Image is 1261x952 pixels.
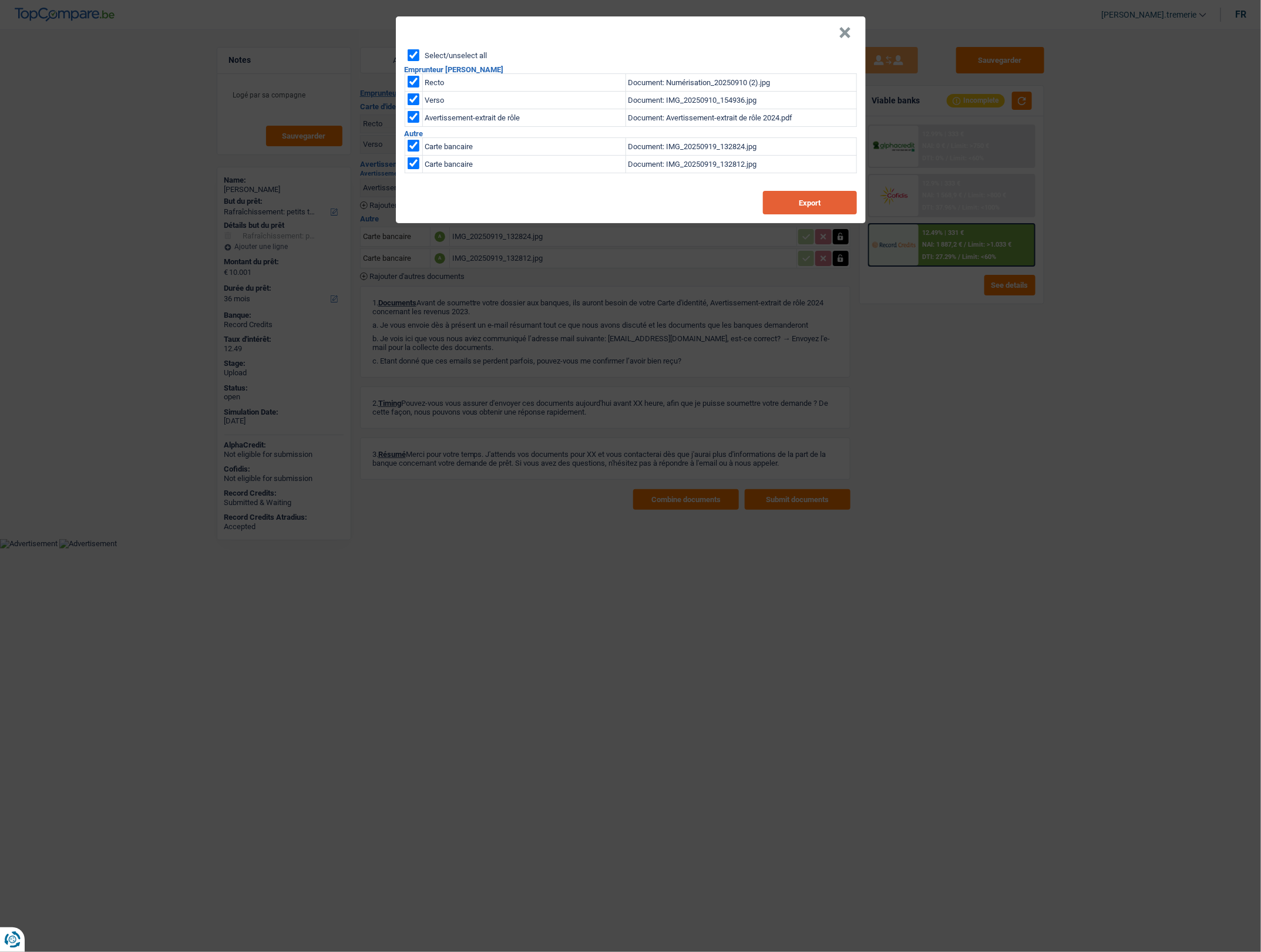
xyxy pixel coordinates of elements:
[626,74,856,92] td: Document: Numérisation_20250910 (2).jpg
[626,138,856,156] td: Document: IMG_20250919_132824.jpg
[839,27,852,39] button: Close
[405,130,857,137] h2: Autre
[425,52,487,59] label: Select/unselect all
[422,156,626,173] td: Carte bancaire
[626,92,856,109] td: Document: IMG_20250910_154936.jpg
[405,66,857,73] h2: Emprunteur [PERSON_NAME]
[422,92,626,109] td: Verso
[763,191,857,214] button: Export
[422,109,626,127] td: Avertissement-extrait de rôle
[626,156,856,173] td: Document: IMG_20250919_132812.jpg
[422,74,626,92] td: Recto
[422,138,626,156] td: Carte bancaire
[626,109,856,127] td: Document: Avertissement-extrait de rôle 2024.pdf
